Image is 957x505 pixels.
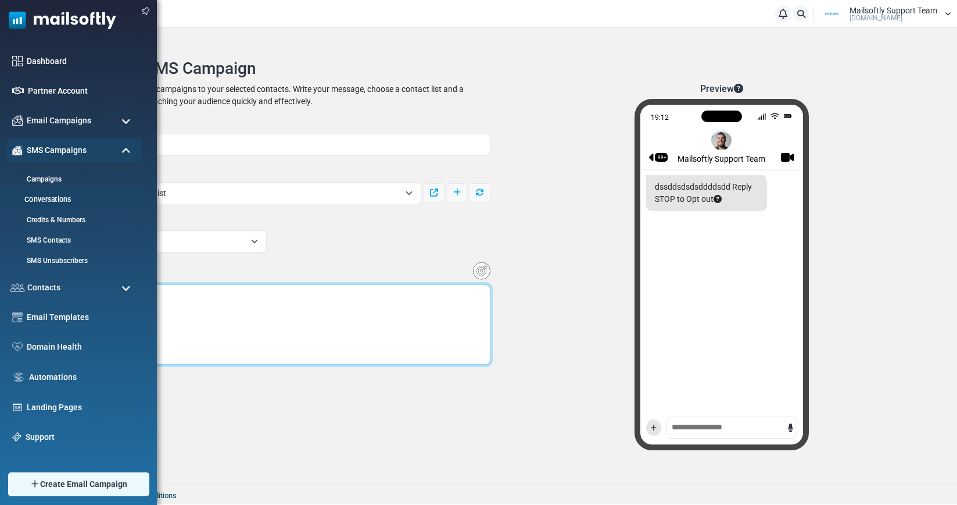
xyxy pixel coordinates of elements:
[27,311,137,323] a: Email Templates
[27,144,87,157] span: SMS Campaigns
[28,85,137,97] a: Partner Account
[12,371,25,384] img: workflow.svg
[12,402,23,412] img: landing_pages.svg
[29,371,137,383] a: Automations
[56,182,421,204] span: Jobber Automation Test List
[12,56,23,66] img: dashboard-icon.svg
[27,341,137,353] a: Domain Health
[27,282,60,294] span: Contacts
[64,186,400,200] span: Jobber Automation Test List
[6,174,139,184] a: Campaigns
[3,194,142,205] a: Conversations
[850,6,937,15] span: Mailsoftly Support Team
[56,83,490,108] div: Easily create and send SMS campaigns to your selected contacts. Write your message, choose a cont...
[818,5,847,23] img: User Logo
[700,83,743,94] h6: Preview
[6,255,139,266] a: SMS Unsubscribers
[473,262,490,280] img: Insert Variable
[12,145,23,155] img: campaigns-icon-active.png
[646,175,767,211] div: dssddsdsdsddddsdd Reply STOP to Opt out
[651,112,752,120] div: 19:12
[734,84,743,93] i: This is a visual preview of how your message may appear on a phone. The appearance may vary depen...
[27,55,137,67] a: Dashboard
[56,230,267,252] span: +18665787632
[12,342,23,351] img: domain-health-icon.svg
[27,401,137,414] a: Landing Pages
[26,431,137,443] a: Support
[12,312,23,322] img: email-templates-icon.svg
[818,5,951,23] a: User Logo Mailsoftly Support Team [DOMAIN_NAME]
[38,483,957,504] footer: 2025
[6,215,139,225] a: Credits & Numbers
[10,283,24,291] img: contacts-icon.svg
[12,432,21,442] img: support-icon.svg
[714,195,722,203] i: To respect recipients' preferences and comply with messaging regulations, an unsubscribe option i...
[49,59,945,79] h3: Create New SMS Campaign
[850,15,902,22] span: [DOMAIN_NAME]
[27,115,91,127] span: Email Campaigns
[12,115,23,126] img: campaigns-icon.png
[6,235,139,246] a: SMS Contacts
[40,478,127,490] span: Create Email Campaign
